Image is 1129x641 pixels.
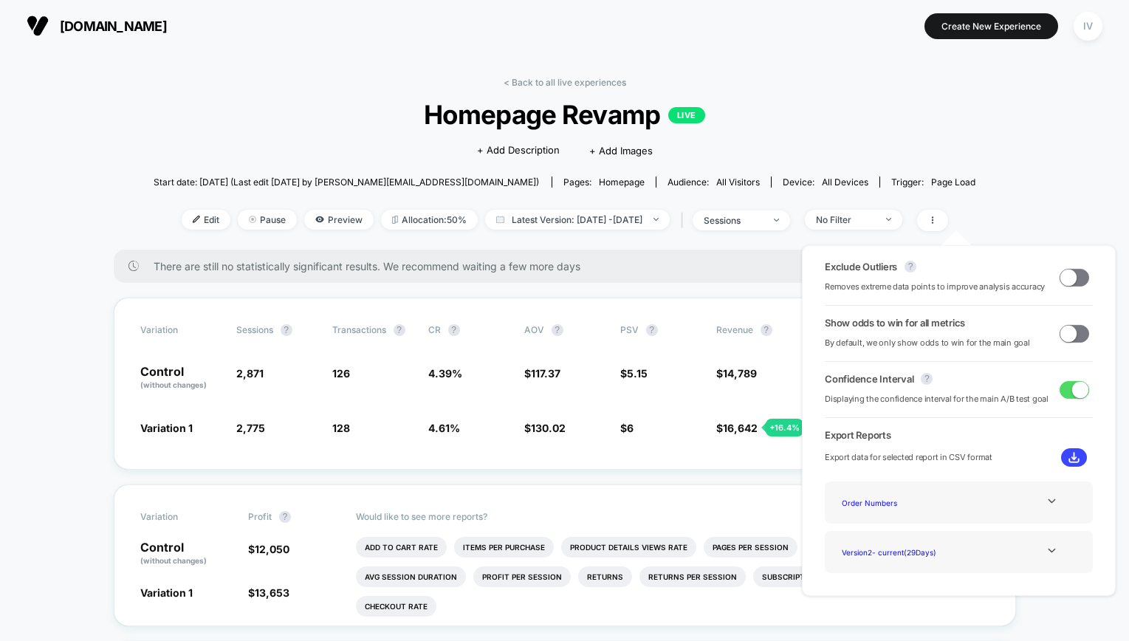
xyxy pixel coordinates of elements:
[249,216,256,223] img: end
[905,261,916,272] button: ?
[279,511,291,523] button: ?
[454,537,554,558] li: Items Per Purchase
[524,367,560,380] span: $
[716,324,753,335] span: Revenue
[356,511,989,522] p: Would like to see more reports?
[140,324,222,336] span: Variation
[620,422,634,434] span: $
[140,541,233,566] p: Control
[891,176,975,188] div: Trigger:
[524,422,566,434] span: $
[646,324,658,336] button: ?
[428,324,441,335] span: CR
[255,586,289,599] span: 13,653
[140,380,207,389] span: (without changes)
[485,210,670,230] span: Latest Version: [DATE] - [DATE]
[140,586,193,599] span: Variation 1
[639,566,746,587] li: Returns Per Session
[356,566,466,587] li: Avg Session Duration
[248,543,289,555] span: $
[140,556,207,565] span: (without changes)
[886,218,891,221] img: end
[332,367,350,380] span: 126
[766,419,803,436] div: + 16.4 %
[578,566,632,587] li: Returns
[552,324,563,336] button: ?
[504,77,626,88] a: < Back to all live experiences
[620,367,648,380] span: $
[825,429,1093,441] span: Export Reports
[332,422,350,434] span: 128
[140,422,193,434] span: Variation 1
[716,422,758,434] span: $
[822,176,868,188] span: all devices
[496,216,504,223] img: calendar
[924,13,1058,39] button: Create New Experience
[668,107,705,123] p: LIVE
[531,367,560,380] span: 117.37
[332,324,386,335] span: Transactions
[836,493,954,513] div: Order Numbers
[27,15,49,37] img: Visually logo
[816,214,875,225] div: No Filter
[428,367,462,380] span: 4.39 %
[154,260,986,272] span: There are still no statistically significant results. We recommend waiting a few more days
[716,176,760,188] span: All Visitors
[753,566,833,587] li: Subscriptions
[194,99,934,130] span: Homepage Revamp
[255,543,289,555] span: 12,050
[1068,452,1080,463] img: download
[825,317,965,329] span: Show odds to win for all metrics
[836,542,954,562] div: Version 2 - current ( 29 Days)
[524,324,544,335] span: AOV
[356,596,436,617] li: Checkout Rate
[723,422,758,434] span: 16,642
[716,367,757,380] span: $
[627,422,634,434] span: 6
[620,324,639,335] span: PSV
[531,422,566,434] span: 130.02
[428,422,460,434] span: 4.61 %
[193,216,200,223] img: edit
[825,336,1030,350] span: By default, we only show odds to win for the main goal
[825,392,1049,406] span: Displaying the confidence interval for the main A/B test goal
[825,261,897,272] span: Exclude Outliers
[236,367,264,380] span: 2,871
[236,422,265,434] span: 2,775
[668,176,760,188] div: Audience:
[392,216,398,224] img: rebalance
[448,324,460,336] button: ?
[723,367,757,380] span: 14,789
[248,511,272,522] span: Profit
[356,537,447,558] li: Add To Cart Rate
[394,324,405,336] button: ?
[704,215,763,226] div: sessions
[563,176,645,188] div: Pages:
[236,324,273,335] span: Sessions
[825,280,1045,294] span: Removes extreme data points to improve analysis accuracy
[477,143,560,158] span: + Add Description
[761,324,772,336] button: ?
[704,537,797,558] li: Pages Per Session
[931,176,975,188] span: Page Load
[473,566,571,587] li: Profit Per Session
[771,176,879,188] span: Device:
[1069,11,1107,41] button: IV
[825,373,913,385] span: Confidence Interval
[1074,12,1102,41] div: IV
[561,537,696,558] li: Product Details Views Rate
[653,218,659,221] img: end
[60,18,167,34] span: [DOMAIN_NAME]
[774,219,779,222] img: end
[281,324,292,336] button: ?
[182,210,230,230] span: Edit
[238,210,297,230] span: Pause
[22,14,171,38] button: [DOMAIN_NAME]
[825,450,992,465] span: Export data for selected report in CSV format
[627,367,648,380] span: 5.15
[304,210,374,230] span: Preview
[599,176,645,188] span: homepage
[589,145,653,157] span: + Add Images
[677,210,693,231] span: |
[921,373,933,385] button: ?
